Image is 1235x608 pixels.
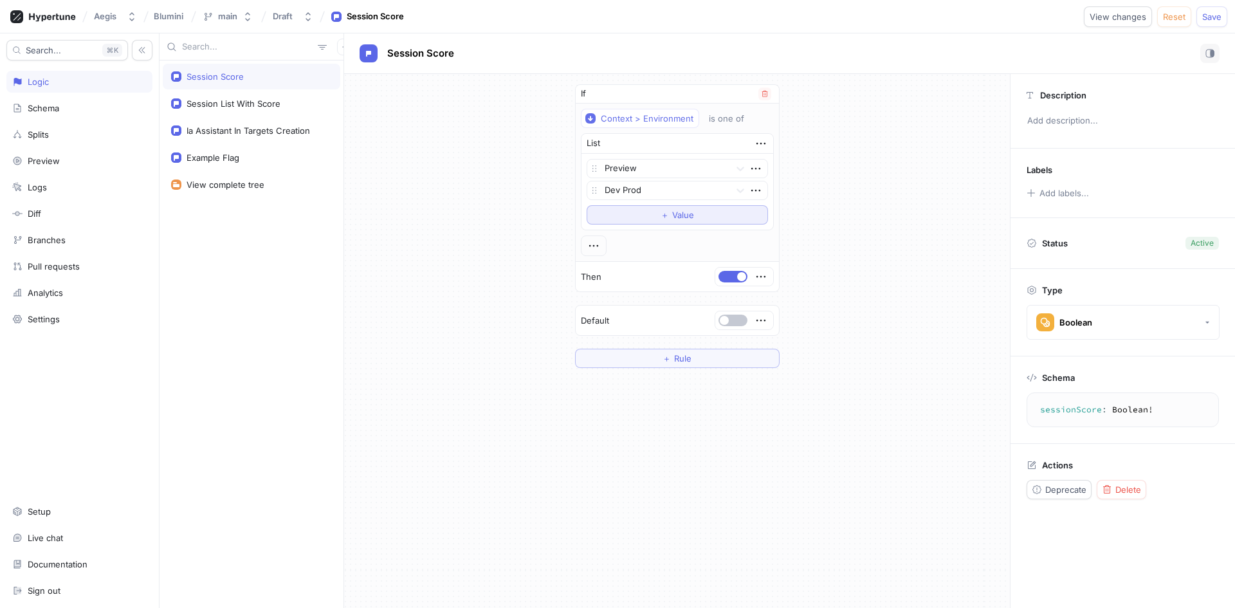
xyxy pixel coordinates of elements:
[89,6,142,27] button: Aegis
[1196,6,1227,27] button: Save
[674,355,691,362] span: Rule
[28,261,80,272] div: Pull requests
[1032,398,1213,421] textarea: sessionScore: Boolean!
[575,349,780,368] button: ＋Rule
[581,88,586,100] p: If
[28,585,60,596] div: Sign out
[187,71,244,82] div: Session Score
[1042,460,1073,470] p: Actions
[187,125,310,136] div: Ia Assistant In Targets Creation
[28,314,60,324] div: Settings
[28,103,59,113] div: Schema
[1090,13,1146,21] span: View changes
[187,98,280,109] div: Session List With Score
[28,288,63,298] div: Analytics
[28,77,49,87] div: Logic
[1022,185,1093,201] button: Add labels...
[28,208,41,219] div: Diff
[28,156,60,166] div: Preview
[1097,480,1146,499] button: Delete
[581,109,699,128] button: Context > Environment
[1163,13,1185,21] span: Reset
[28,235,66,245] div: Branches
[28,129,49,140] div: Splits
[709,113,744,124] div: is one of
[28,506,51,517] div: Setup
[672,211,694,219] span: Value
[347,10,404,23] div: Session Score
[154,12,183,21] span: Blumini
[273,11,293,22] div: Draft
[94,11,116,22] div: Aegis
[703,109,763,128] button: is one of
[1202,13,1221,21] span: Save
[1042,234,1068,252] p: Status
[1157,6,1191,27] button: Reset
[1027,305,1220,340] button: Boolean
[587,137,600,150] div: List
[1191,237,1214,249] div: Active
[1040,90,1086,100] p: Description
[1059,317,1092,328] div: Boolean
[197,6,258,27] button: main
[1042,285,1063,295] p: Type
[663,355,671,362] span: ＋
[1027,165,1052,175] p: Labels
[1045,486,1086,493] span: Deprecate
[581,271,601,284] p: Then
[28,533,63,543] div: Live chat
[1084,6,1152,27] button: View changes
[581,315,609,327] p: Default
[387,48,454,59] span: Session Score
[1021,110,1224,132] p: Add description...
[28,559,87,569] div: Documentation
[1042,373,1075,383] p: Schema
[1027,480,1092,499] button: Deprecate
[661,211,669,219] span: ＋
[268,6,318,27] button: Draft
[1115,486,1141,493] span: Delete
[6,553,152,575] a: Documentation
[601,113,693,124] div: Context > Environment
[187,180,264,190] div: View complete tree
[102,44,122,57] div: K
[6,40,128,60] button: Search...K
[182,41,313,53] input: Search...
[218,11,237,22] div: main
[26,46,61,54] span: Search...
[28,182,47,192] div: Logs
[187,152,239,163] div: Example Flag
[587,205,768,225] button: ＋Value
